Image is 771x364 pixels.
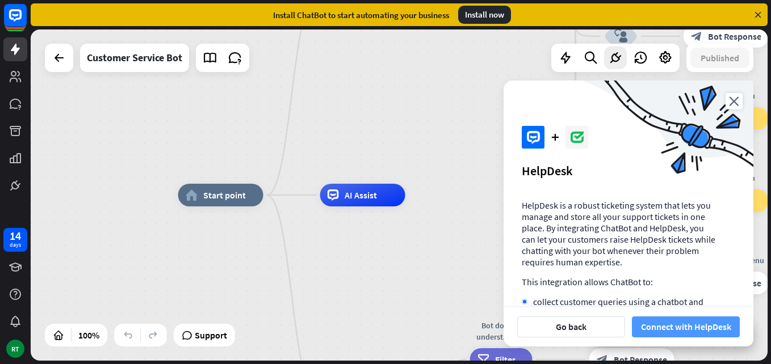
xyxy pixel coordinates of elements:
[522,296,717,319] li: collect customer queries using a chatbot and turn them into HelpDesk tickets
[10,241,21,249] div: days
[87,44,182,72] div: Customer Service Bot
[10,231,21,241] div: 14
[632,316,740,337] button: Connect with HelpDesk
[462,320,541,342] div: Bot doesn't understand 1x
[6,340,24,358] div: RT
[9,5,43,39] button: Open LiveChat chat widget
[551,134,559,141] i: plus
[75,326,103,344] div: 100%
[614,29,628,43] i: block_user_input
[691,31,702,42] i: block_bot_response
[690,48,749,68] button: Published
[458,6,511,24] div: Install now
[726,93,743,109] i: close
[517,316,625,337] button: Go back
[522,276,717,287] p: This integration allows ChatBot to:
[708,31,761,42] span: Bot Response
[186,189,198,201] i: home_2
[3,228,27,252] a: 14 days
[195,326,227,344] span: Support
[708,277,761,289] span: Bot Response
[522,163,735,179] div: HelpDesk
[345,189,377,201] span: AI Assist
[203,189,246,201] span: Start point
[273,10,449,20] div: Install ChatBot to start automating your business
[522,200,717,268] p: HelpDesk is a robust ticketing system that lets you manage and store all your support tickets in ...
